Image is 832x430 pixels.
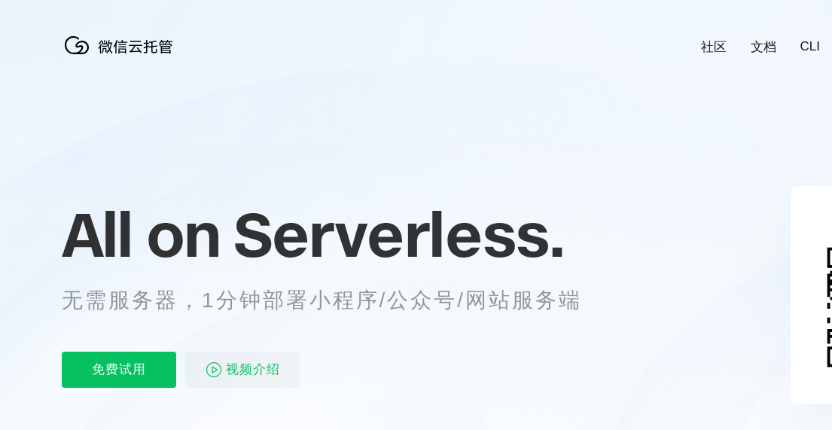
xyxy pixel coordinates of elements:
[233,197,564,272] span: Serverless.
[205,361,223,379] img: video_play.svg
[62,50,182,63] a: 微信云托管
[62,352,176,388] p: 免费试用
[800,39,820,54] a: CLI
[701,38,727,56] a: 社区
[62,285,610,316] p: 无需服务器，1分钟部署小程序/公众号/网站服务端
[226,352,280,388] span: 视频介绍
[751,38,776,56] a: 文档
[62,30,182,60] img: 微信云托管
[62,197,219,272] span: All on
